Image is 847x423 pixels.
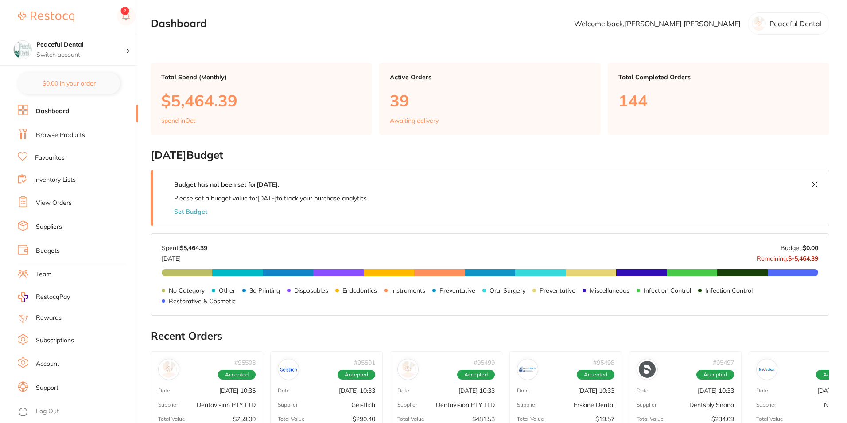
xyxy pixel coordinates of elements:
p: Total Value [397,416,424,422]
span: Accepted [218,370,256,380]
button: Set Budget [174,208,207,215]
img: Dentavision PTY LTD [160,361,177,378]
p: $759.00 [233,415,256,423]
a: Log Out [36,407,59,416]
p: # 95501 [354,359,375,366]
p: Supplier [637,402,657,408]
p: Restorative & Cosmetic [169,298,236,305]
a: Restocq Logo [18,7,74,27]
p: Welcome back, [PERSON_NAME] [PERSON_NAME] [574,20,741,27]
a: Suppliers [36,223,62,231]
p: 144 [618,91,819,110]
h2: [DATE] Budget [151,149,829,161]
p: # 95498 [593,359,614,366]
p: Total Value [158,416,185,422]
p: [DATE] 10:33 [458,387,495,394]
p: Date [756,388,768,394]
p: Supplier [756,402,776,408]
p: Total Spend (Monthly) [161,74,361,81]
span: Accepted [457,370,495,380]
a: View Orders [36,199,72,208]
p: [DATE] 10:33 [339,387,375,394]
a: RestocqPay [18,292,70,302]
p: Total Value [756,416,783,422]
img: Dentsply Sirona [639,361,656,378]
p: Infection Control [644,287,691,294]
p: $290.40 [353,415,375,423]
p: [DATE] 10:33 [698,387,734,394]
a: Browse Products [36,131,85,140]
p: Total Value [637,416,664,422]
p: Infection Control [705,287,753,294]
p: $234.09 [711,415,734,423]
a: Budgets [36,247,60,255]
p: Miscellaneous [590,287,629,294]
img: Peaceful Dental [14,41,31,59]
a: Active Orders39Awaiting delivery [379,63,601,135]
p: Other [219,287,235,294]
p: Date [637,388,649,394]
p: Spent: [162,244,207,251]
p: Please set a budget value for [DATE] to track your purchase analytics. [174,195,368,202]
span: Accepted [338,370,375,380]
img: Erskine Dental [519,361,536,378]
p: Total Completed Orders [618,74,819,81]
a: Total Spend (Monthly)$5,464.39spend inOct [151,63,372,135]
a: Support [36,384,58,392]
p: Remaining: [757,251,818,262]
p: No Category [169,287,205,294]
p: 39 [390,91,590,110]
p: # 95497 [713,359,734,366]
p: Erskine Dental [574,401,614,408]
span: Accepted [577,370,614,380]
p: 3d Printing [249,287,280,294]
button: $0.00 in your order [18,73,120,94]
p: [DATE] [162,251,207,262]
p: $481.53 [472,415,495,423]
p: # 95499 [474,359,495,366]
p: Date [278,388,290,394]
p: Total Value [278,416,305,422]
a: Team [36,270,51,279]
strong: $0.00 [803,244,818,252]
a: Favourites [35,153,65,162]
p: $5,464.39 [161,91,361,110]
img: Geistlich [280,361,297,378]
p: Dentsply Sirona [689,401,734,408]
p: Supplier [278,402,298,408]
p: Active Orders [390,74,590,81]
p: Date [517,388,529,394]
a: Dashboard [36,107,70,116]
p: Endodontics [342,287,377,294]
p: Switch account [36,51,126,59]
p: Oral Surgery [490,287,525,294]
p: Awaiting delivery [390,117,439,124]
a: Inventory Lists [34,176,76,184]
p: Geistlich [351,401,375,408]
p: Preventative [439,287,475,294]
p: # 95508 [234,359,256,366]
p: spend in Oct [161,117,195,124]
p: Dentavision PTY LTD [197,401,256,408]
p: Date [397,388,409,394]
a: Total Completed Orders144 [608,63,829,135]
button: Log Out [18,405,135,419]
h2: Recent Orders [151,330,829,342]
h4: Peaceful Dental [36,40,126,49]
p: Disposables [294,287,328,294]
a: Account [36,360,59,368]
p: Dentavision PTY LTD [436,401,495,408]
strong: $-5,464.39 [788,255,818,262]
p: [DATE] 10:33 [578,387,614,394]
a: Subscriptions [36,336,74,345]
p: Supplier [517,402,537,408]
span: Accepted [696,370,734,380]
span: RestocqPay [36,293,70,302]
p: Supplier [158,402,178,408]
p: Date [158,388,170,394]
img: Restocq Logo [18,12,74,22]
a: Rewards [36,313,62,322]
p: [DATE] 10:35 [219,387,256,394]
p: $19.57 [595,415,614,423]
p: Preventative [540,287,575,294]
